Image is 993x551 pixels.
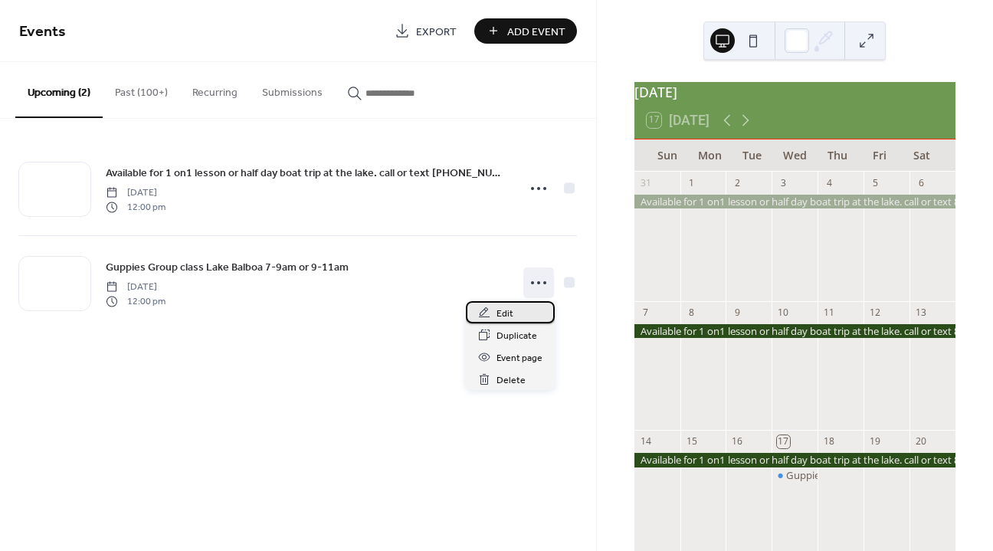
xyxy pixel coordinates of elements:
[106,294,165,308] span: 12:00 pm
[180,62,250,116] button: Recurring
[250,62,335,116] button: Submissions
[639,176,652,189] div: 31
[634,324,955,338] div: Available for 1 on1 lesson or half day boat trip at the lake. call or text 818-618-7394 to book a...
[777,435,790,448] div: 17
[106,166,507,182] span: Available for 1 on1 lesson or half day boat trip at the lake. call or text [PHONE_NUMBER] to book...
[777,306,790,319] div: 10
[496,328,537,344] span: Duplicate
[869,435,882,448] div: 19
[915,306,928,319] div: 13
[507,24,565,40] span: Add Event
[416,24,457,40] span: Export
[772,468,818,482] div: Guppies Group class Lake Balboa 7-9am or 9-11am
[689,139,731,171] div: Mon
[639,306,652,319] div: 7
[103,62,180,116] button: Past (100+)
[731,306,744,319] div: 9
[106,164,507,182] a: Available for 1 on1 lesson or half day boat trip at the lake. call or text [PHONE_NUMBER] to book...
[474,18,577,44] button: Add Event
[731,139,773,171] div: Tue
[816,139,858,171] div: Thu
[639,435,652,448] div: 14
[496,306,513,322] span: Edit
[106,280,165,294] span: [DATE]
[823,176,836,189] div: 4
[823,306,836,319] div: 11
[634,82,955,102] div: [DATE]
[823,435,836,448] div: 18
[774,139,816,171] div: Wed
[15,62,103,118] button: Upcoming (2)
[496,350,542,366] span: Event page
[731,435,744,448] div: 16
[685,306,698,319] div: 8
[731,176,744,189] div: 2
[647,139,689,171] div: Sun
[858,139,900,171] div: Fri
[915,435,928,448] div: 20
[685,435,698,448] div: 15
[685,176,698,189] div: 1
[634,453,955,467] div: Available for 1 on1 lesson or half day boat trip at the lake. call or text 818-618-7394 to book a...
[915,176,928,189] div: 6
[106,258,349,276] a: Guppies Group class Lake Balboa 7-9am or 9-11am
[106,260,349,276] span: Guppies Group class Lake Balboa 7-9am or 9-11am
[869,306,882,319] div: 12
[634,195,955,208] div: Available for 1 on1 lesson or half day boat trip at the lake. call or text 818-618-7394 to book a...
[106,200,165,214] span: 12:00 pm
[19,17,66,47] span: Events
[901,139,943,171] div: Sat
[777,176,790,189] div: 3
[106,186,165,200] span: [DATE]
[869,176,882,189] div: 5
[383,18,468,44] a: Export
[496,372,526,389] span: Delete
